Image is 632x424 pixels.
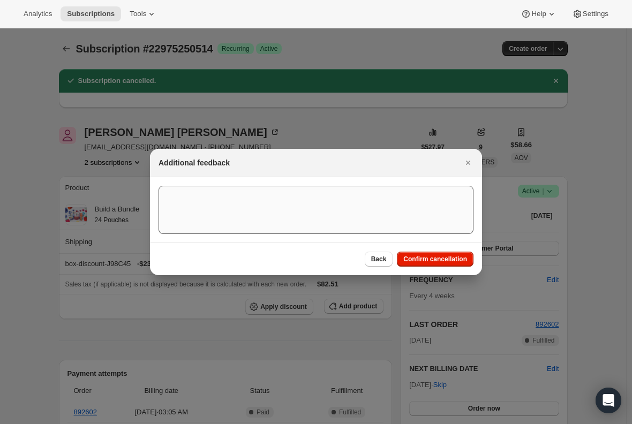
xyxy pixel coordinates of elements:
[596,388,621,413] div: Open Intercom Messenger
[159,157,230,168] h2: Additional feedback
[130,10,146,18] span: Tools
[514,6,563,21] button: Help
[566,6,615,21] button: Settings
[123,6,163,21] button: Tools
[531,10,546,18] span: Help
[403,255,467,263] span: Confirm cancellation
[61,6,121,21] button: Subscriptions
[371,255,387,263] span: Back
[24,10,52,18] span: Analytics
[17,6,58,21] button: Analytics
[67,10,115,18] span: Subscriptions
[461,155,476,170] button: Close
[583,10,608,18] span: Settings
[397,252,473,267] button: Confirm cancellation
[365,252,393,267] button: Back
